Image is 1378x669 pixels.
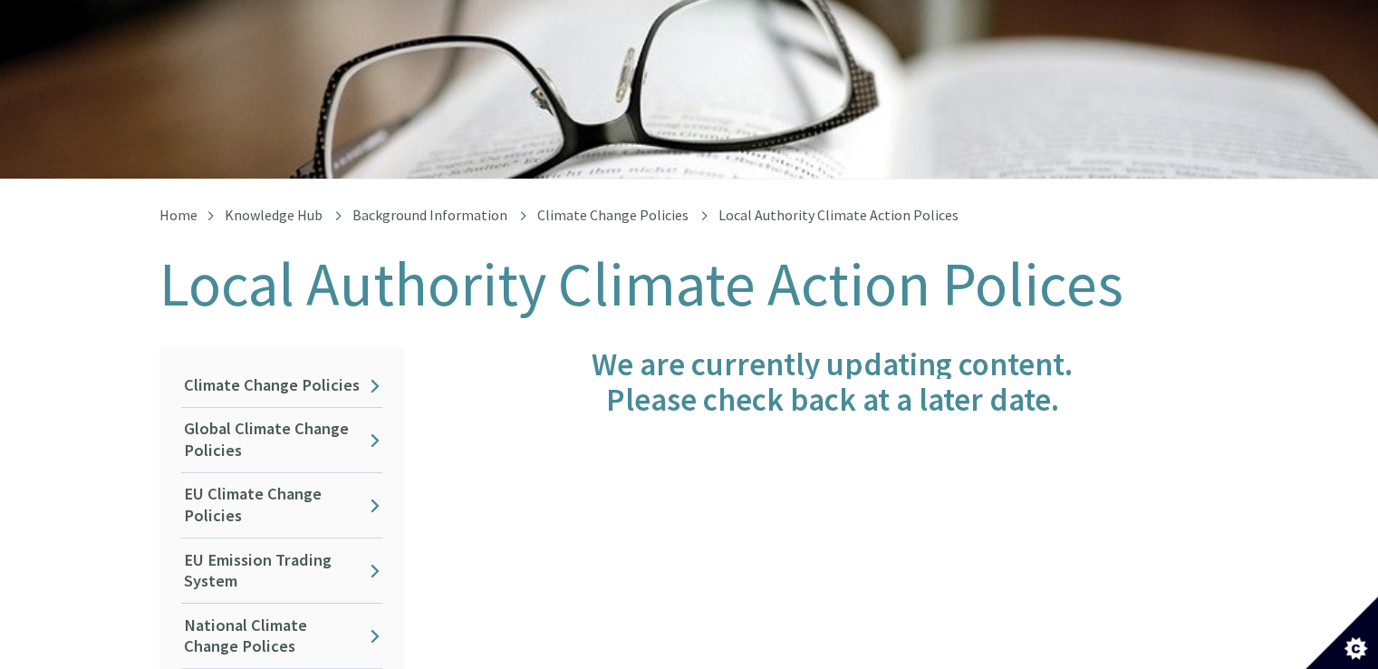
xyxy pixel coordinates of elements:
a: Global Climate Change Policies [181,408,382,472]
h1: Local Authority Climate Action Polices [159,251,1219,318]
a: EU Climate Change Policies [181,473,382,538]
a: Home [159,206,198,224]
a: EU Emission Trading System [181,538,382,603]
a: Knowledge Hub [225,206,323,224]
a: Climate Change Policies [537,206,689,224]
a: Background Information [352,206,507,224]
button: Set cookie preferences [1306,596,1378,669]
a: National Climate Change Polices [181,604,382,668]
span: Local Authority Climate Action Polices [718,206,959,224]
span: Please check back at a later date. [606,379,1059,420]
a: Climate Change Policies [181,364,382,407]
span: We are currently updating content. [592,344,1073,384]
